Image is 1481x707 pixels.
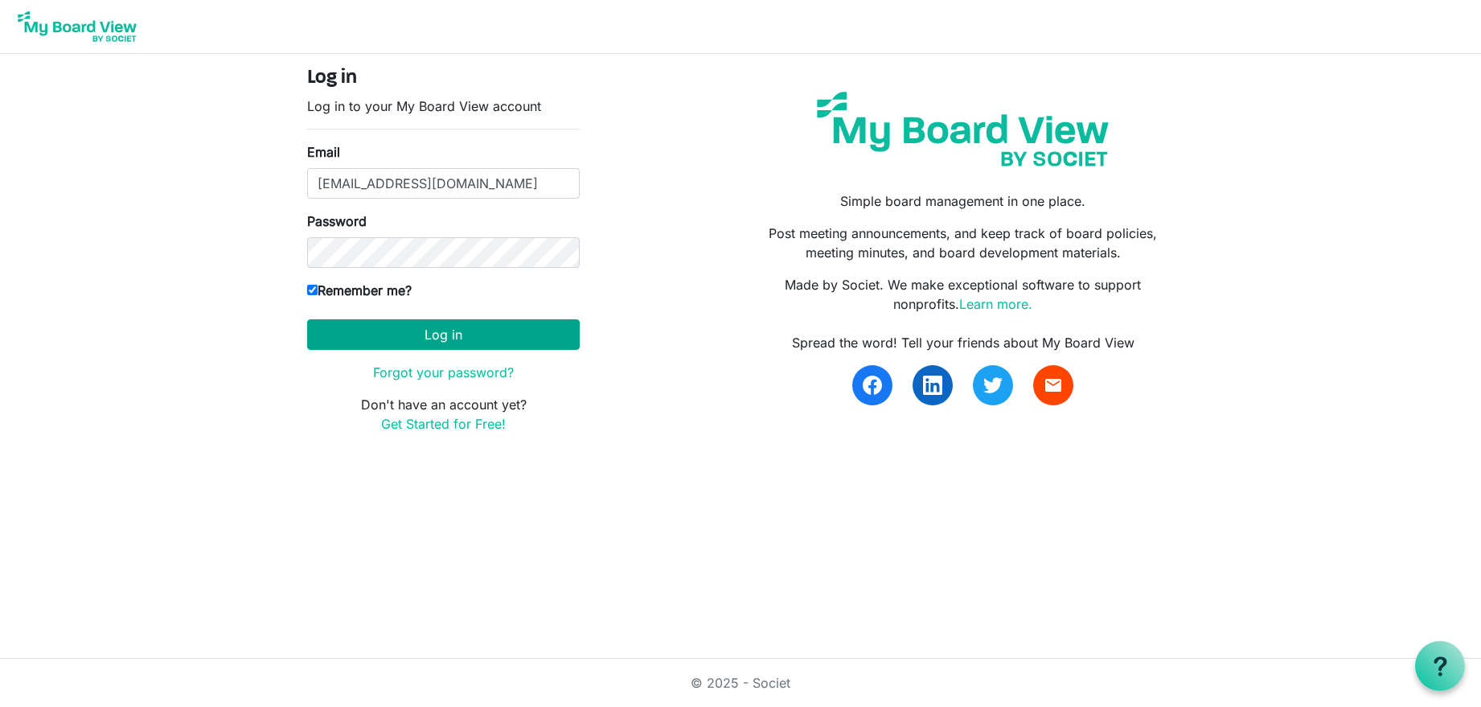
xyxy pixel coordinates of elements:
[753,224,1174,262] p: Post meeting announcements, and keep track of board policies, meeting minutes, and board developm...
[959,296,1032,312] a: Learn more.
[307,97,580,116] p: Log in to your My Board View account
[983,376,1003,395] img: twitter.svg
[373,364,514,380] a: Forgot your password?
[307,281,412,300] label: Remember me?
[307,285,318,295] input: Remember me?
[307,319,580,350] button: Log in
[805,80,1121,179] img: my-board-view-societ.svg
[753,191,1174,211] p: Simple board management in one place.
[307,395,580,434] p: Don't have an account yet?
[1044,376,1063,395] span: email
[753,275,1174,314] p: Made by Societ. We make exceptional software to support nonprofits.
[863,376,882,395] img: facebook.svg
[307,212,367,231] label: Password
[691,675,790,691] a: © 2025 - Societ
[307,67,580,90] h4: Log in
[753,333,1174,352] div: Spread the word! Tell your friends about My Board View
[381,416,506,432] a: Get Started for Free!
[13,6,142,47] img: My Board View Logo
[923,376,942,395] img: linkedin.svg
[307,142,340,162] label: Email
[1033,365,1073,405] a: email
